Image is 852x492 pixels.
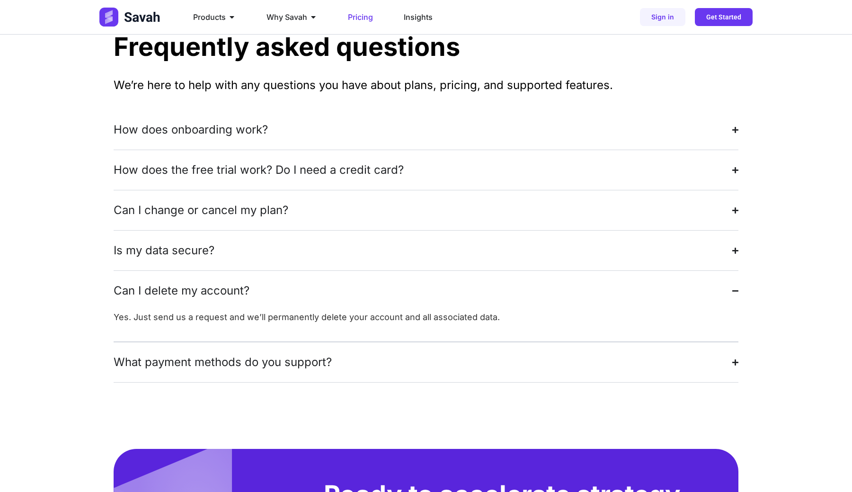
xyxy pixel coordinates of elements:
[114,121,268,138] div: How does onboarding work?
[404,11,433,23] a: Insights
[114,231,738,270] summary: Is my data secure?
[805,447,852,492] iframe: Chat Widget
[114,242,214,259] div: Is my data secure?
[193,11,226,23] span: Products
[114,354,332,371] div: What payment methods do you support?
[186,8,518,27] nav: Menu
[706,14,741,20] span: Get Started
[114,342,738,382] summary: What payment methods do you support?
[266,11,307,23] span: Why Savah
[114,190,738,230] summary: Can I change or cancel my plan?
[651,14,674,20] span: Sign in
[114,311,738,323] p: Yes. Just send us a request and we’ll permanently delete your account and all associated data.
[114,110,738,150] summary: How does onboarding work?
[114,110,738,383] div: Accordion. Open links with Enter or Space, close with Escape, and navigate with Arrow Keys
[695,8,753,26] a: Get Started
[114,161,404,179] div: How does the free trial work? Do I need a credit card?
[114,77,738,94] p: We’re here to help with any questions you have about plans, pricing, and supported features.
[114,150,738,190] summary: How does the free trial work? Do I need a credit card?
[114,282,249,299] div: Can I delete my account?
[348,11,373,23] a: Pricing
[114,202,288,219] div: Can I change or cancel my plan?
[186,8,518,27] div: Menu Toggle
[114,271,738,311] summary: Can I delete my account?
[114,34,738,60] h2: Frequently asked questions
[640,8,685,26] a: Sign in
